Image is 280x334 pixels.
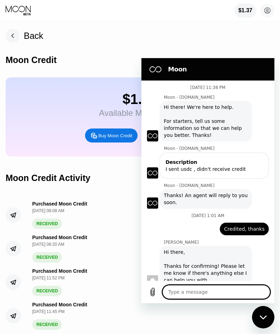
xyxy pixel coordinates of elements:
div: $1.37 [234,4,256,18]
div: Back [6,29,43,43]
div: [DATE] 08:08 AM [32,208,89,213]
div: [DATE] 06:20 AM [32,242,89,247]
div: $1.37 [238,7,252,14]
div: Buy Moon Credit [98,133,132,139]
iframe: Messaging window [141,58,274,303]
div: Moon Credit [6,55,57,65]
div: Purchased Moon Credit [32,235,87,240]
div: Moon Credit Activity [6,173,90,183]
div: RECEIVED [32,319,62,330]
div: Available Moon Credit [99,108,181,118]
div: RECEIVED [32,218,62,229]
iframe: Button to launch messaging window, 1 unread message [252,306,274,328]
div: Purchased Moon Credit [32,302,87,307]
div: $1.37 [99,91,181,107]
div: RECEIVED [32,252,62,263]
div: Buy Moon Credit [85,128,138,142]
div: RECEIVED [32,286,62,296]
div: Purchased Moon Credit [32,201,87,207]
div: $ 5.00 [262,313,274,319]
div: [DATE] 11:52 PM [32,276,89,280]
div: Purchased Moon Credit [32,268,87,274]
div: Back [24,31,43,41]
div: [DATE] 11:45 PM [32,309,89,314]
